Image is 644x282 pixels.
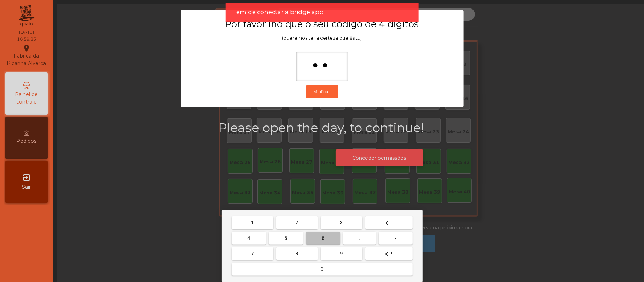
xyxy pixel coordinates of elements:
[232,263,413,276] button: 0
[385,219,393,227] mat-icon: keyboard_backspace
[296,251,298,257] span: 8
[306,232,340,245] button: 6
[385,250,393,258] mat-icon: keyboard_return
[276,216,318,229] button: 2
[321,266,324,272] span: 0
[251,220,254,225] span: 1
[232,247,273,260] button: 7
[232,232,266,245] button: 4
[296,220,298,225] span: 2
[340,251,343,257] span: 9
[359,235,360,241] span: .
[247,235,250,241] span: 4
[306,85,338,98] button: Verificar
[282,35,362,41] span: (queremos ter a certeza que és tu)
[232,8,324,17] span: Tem de conectar a bridge app
[321,216,362,229] button: 3
[322,235,325,241] span: 6
[340,220,343,225] span: 3
[195,18,450,30] h3: Por favor indique o seu código de 4 digítos
[276,247,318,260] button: 8
[232,216,273,229] button: 1
[269,232,303,245] button: 5
[343,232,376,245] button: .
[395,235,397,241] span: -
[251,251,254,257] span: 7
[284,235,287,241] span: 5
[321,247,362,260] button: 9
[379,232,412,245] button: -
